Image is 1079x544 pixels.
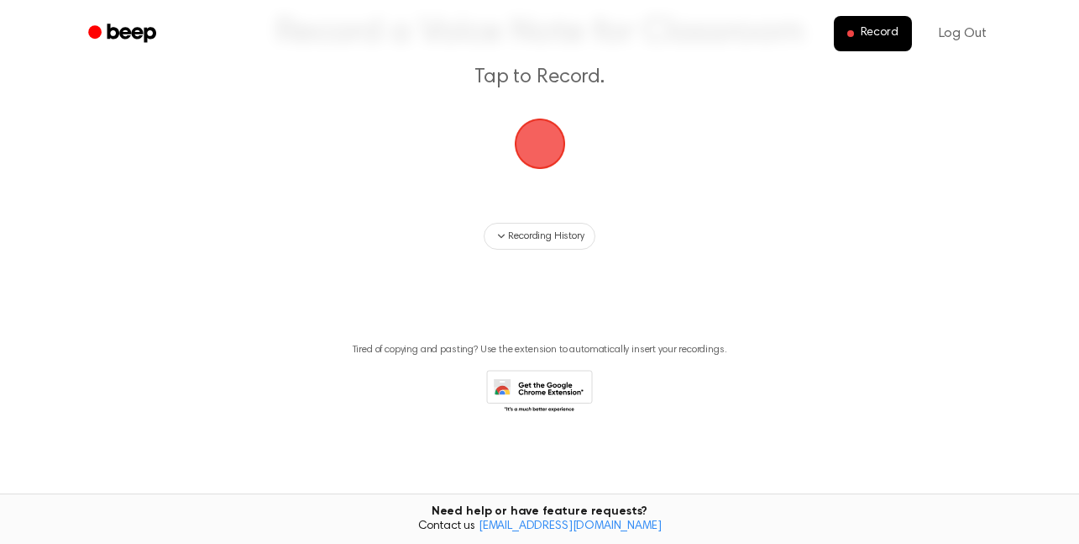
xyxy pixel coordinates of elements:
[861,26,898,41] span: Record
[508,229,584,244] span: Recording History
[834,16,912,51] button: Record
[353,344,727,357] p: Tired of copying and pasting? Use the extension to automatically insert your recordings.
[922,13,1003,54] a: Log Out
[479,520,662,532] a: [EMAIL_ADDRESS][DOMAIN_NAME]
[515,119,565,169] img: Beep Logo
[10,520,1069,535] span: Contact us
[217,64,862,92] p: Tap to Record.
[76,18,171,50] a: Beep
[484,223,594,250] button: Recording History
